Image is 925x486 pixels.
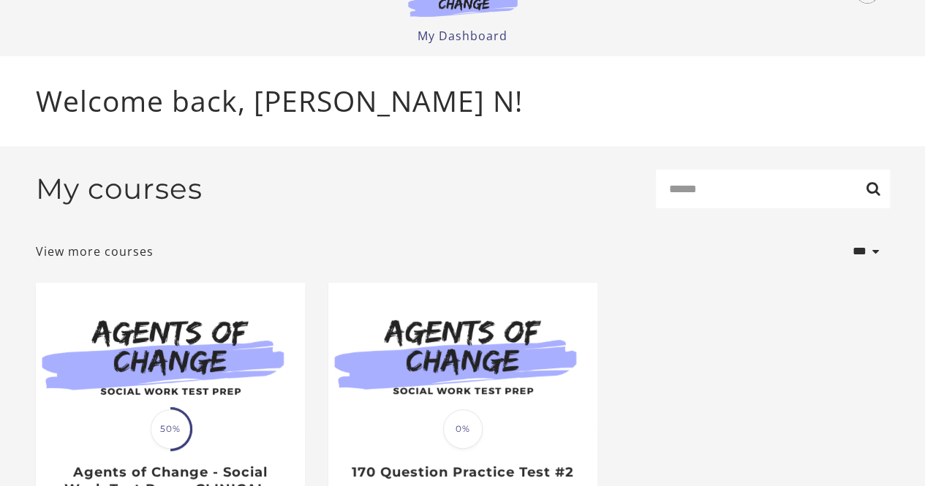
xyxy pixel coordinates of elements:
[344,464,581,481] h3: 170 Question Practice Test #2
[443,409,483,449] span: 0%
[418,28,507,44] a: My Dashboard
[36,243,154,260] a: View more courses
[36,172,203,206] h2: My courses
[151,409,190,449] span: 50%
[36,80,890,123] p: Welcome back, [PERSON_NAME] N!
